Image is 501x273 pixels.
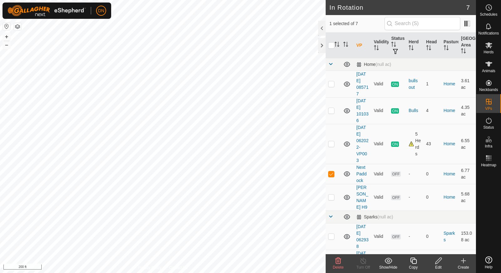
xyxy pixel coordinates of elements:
th: Status [389,33,406,58]
a: [PERSON_NAME] H9 [356,185,368,210]
button: + [3,33,10,40]
td: 5.68 ac [458,184,476,211]
div: Sparks [356,214,393,220]
td: Valid [371,164,389,184]
a: Next Paddock [356,165,367,183]
a: Home [444,171,455,176]
a: [DATE] 085717 [356,72,369,96]
th: Head [424,33,441,58]
th: [GEOGRAPHIC_DATA] Area [458,33,476,58]
td: Valid [371,223,389,250]
span: OFF [391,195,400,200]
button: Reset Map [3,23,10,30]
p-sorticon: Activate to sort [461,49,466,54]
span: Help [485,265,493,269]
input: Search (S) [385,17,460,30]
th: VP [354,33,371,58]
div: Home [356,62,391,67]
span: Animals [482,69,495,73]
span: Herds [483,50,493,54]
button: Map Layers [14,23,21,30]
a: Privacy Policy [138,265,162,270]
img: Gallagher Logo [8,5,86,16]
span: Status [483,126,494,129]
td: 1 [424,71,441,97]
td: Valid [371,71,389,97]
p-sorticon: Activate to sort [343,43,348,48]
a: Sparks [444,231,455,242]
span: Schedules [480,13,497,16]
p-sorticon: Activate to sort [426,46,431,51]
div: Turn Off [351,265,376,270]
span: Notifications [478,31,499,35]
div: 5 Herds [409,131,421,157]
p-sorticon: Activate to sort [391,43,396,48]
a: [DATE] 062022-VP003 [356,125,369,163]
td: 4 [424,97,441,124]
span: ON [391,108,399,114]
span: OFF [391,234,400,239]
div: bulls out [409,78,421,91]
div: - [409,233,421,240]
td: 4.35 ac [458,97,476,124]
h2: In Rotation [329,4,466,11]
p-sorticon: Activate to sort [444,46,449,51]
td: 6.77 ac [458,164,476,184]
th: Herd [406,33,424,58]
div: Create [451,265,476,270]
a: Home [444,141,455,146]
span: VPs [485,107,492,110]
td: Valid [371,184,389,211]
span: DN [98,8,104,14]
span: OFF [391,171,400,177]
td: Valid [371,97,389,124]
td: 153.08 ac [458,223,476,250]
div: - [409,194,421,201]
a: [DATE] 062938 [356,224,369,249]
td: 0 [424,164,441,184]
div: - [409,171,421,177]
span: Heatmap [481,163,496,167]
span: ON [391,142,399,147]
span: Delete [333,265,344,270]
a: Home [444,108,455,113]
span: (null ac) [378,214,393,219]
td: 0 [424,223,441,250]
p-sorticon: Activate to sort [409,46,414,51]
td: 6.55 ac [458,124,476,164]
div: Copy [401,265,426,270]
span: 1 selected of 7 [329,20,385,27]
a: Contact Us [169,265,188,270]
th: Pasture [441,33,459,58]
td: 3.61 ac [458,71,476,97]
button: – [3,41,10,49]
span: Infra [485,144,492,148]
th: Validity [371,33,389,58]
td: Valid [371,124,389,164]
td: 0 [424,184,441,211]
div: Bulls [409,107,421,114]
p-sorticon: Activate to sort [374,46,379,51]
span: ON [391,82,399,87]
span: 7 [466,3,470,12]
td: 43 [424,124,441,164]
p-sorticon: Activate to sort [334,43,339,48]
a: Help [476,254,501,271]
a: [DATE] 101036 [356,98,369,123]
div: Edit [426,265,451,270]
div: Show/Hide [376,265,401,270]
span: Neckbands [479,88,498,92]
a: Home [444,195,455,200]
span: (null ac) [375,62,391,67]
a: Home [444,81,455,86]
